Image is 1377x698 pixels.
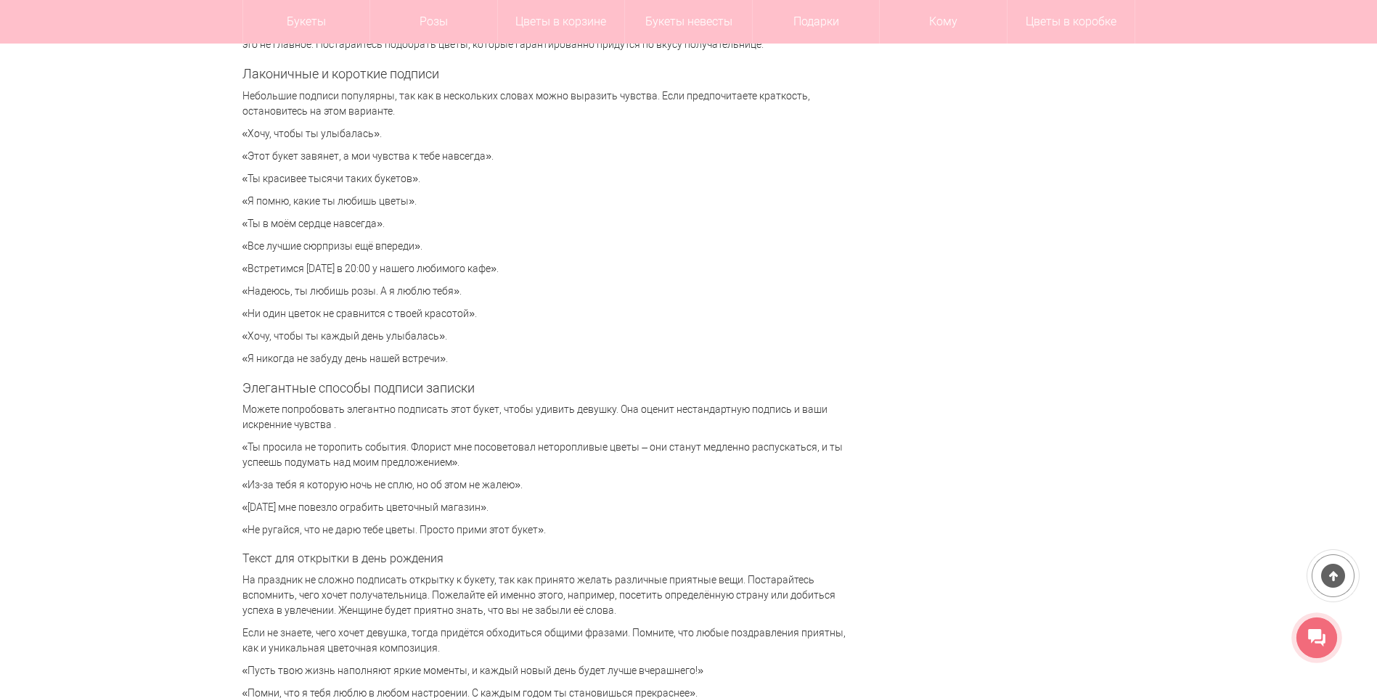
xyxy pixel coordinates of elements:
[242,440,859,470] p: «Ты просила не торопить события. Флорист мне посоветовал неторопливые цветы – они станут медленно...
[242,194,859,209] p: «Я помню, какие ты любишь цветы».
[242,572,859,618] p: На праздник не сложно подписать открытку к букету, так как принято желать различные приятные вещи...
[242,522,859,538] p: «Не ругайся, что не дарю тебе цветы. Просто прими этот букет».
[242,351,859,366] p: «Я никогда не забуду день нашей встречи».
[242,402,859,432] p: Можете попробовать элегантно подписать этот букет, чтобы удивить девушку. Она оценит нестандартну...
[242,381,859,395] h2: Элегантные способы подписи записки
[242,329,859,344] p: «Хочу, чтобы ты каждый день улыбалась».
[242,67,859,81] h2: Лаконичные и короткие подписи
[242,216,859,231] p: «Ты в моём сердце навсегда».
[242,89,859,119] p: Небольшие подписи популярны, так как в нескольких словах можно выразить чувства. Если предпочитае...
[242,663,859,678] p: «Пусть твою жизнь наполняют яркие моменты, и каждый новый день будет лучше вчерашнего!»
[242,625,859,656] p: Если не знаете, чего хочет девушка, тогда придётся обходиться общими фразами. Помните, что любые ...
[242,552,859,565] h3: Текст для открытки в день рождения
[242,149,859,164] p: «Этот букет завянет, а мои чувства к тебе навсегда».
[242,500,859,515] p: «[DATE] мне повезло ограбить цветочный магазин».
[242,171,859,186] p: «Ты красивее тысячи таких букетов».
[242,477,859,493] p: «Из-за тебя я которую ночь не сплю, но об этом не жалею».
[242,261,859,276] p: «Встретимся [DATE] в 20:00 у нашего любимого кафе».
[242,284,859,299] p: «Надеюсь, ты любишь розы. А я люблю тебя».
[242,306,859,321] p: «Ни один цветок не сравнится с твоей красотой».
[242,126,859,141] p: «Хочу, чтобы ты улыбалась».
[242,239,859,254] p: «Все лучшие сюрпризы ещё впереди».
